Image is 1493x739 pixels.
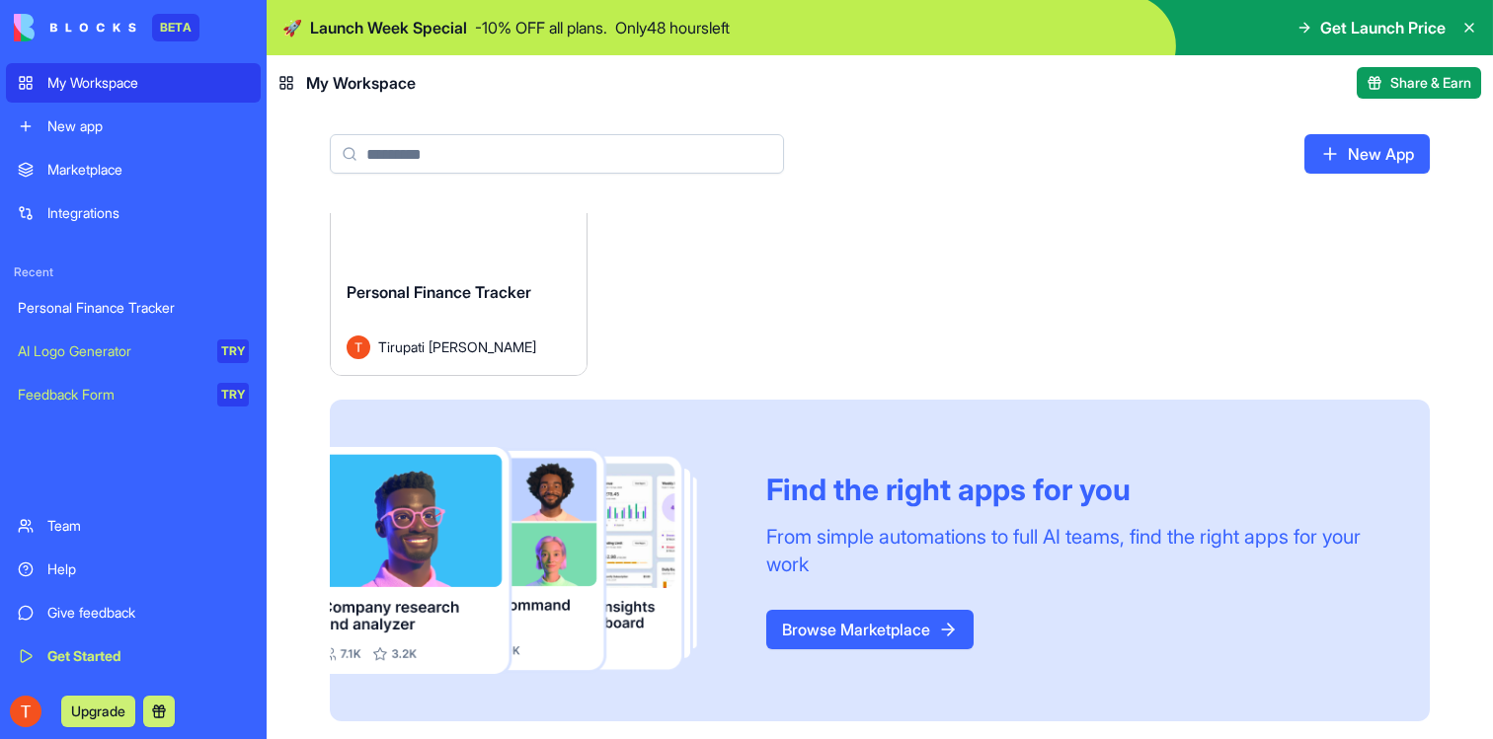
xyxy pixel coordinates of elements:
[47,646,249,666] div: Get Started
[61,696,135,727] button: Upgrade
[6,288,261,328] a: Personal Finance Tracker
[1357,67,1481,99] button: Share & Earn
[766,523,1382,578] div: From simple automations to full AI teams, find the right apps for your work
[330,104,588,376] a: Personal Finance TrackerAvatarTirupati [PERSON_NAME]
[306,71,416,95] span: My Workspace
[6,332,261,371] a: AI Logo GeneratorTRY
[47,516,249,536] div: Team
[6,107,261,146] a: New app
[6,636,261,676] a: Get Started
[475,16,607,39] p: - 10 % OFF all plans.
[6,593,261,632] a: Give feedback
[6,150,261,189] a: Marketplace
[217,383,249,406] div: TRY
[14,14,199,41] a: BETA
[47,603,249,623] div: Give feedback
[61,701,135,720] a: Upgrade
[18,298,249,318] div: Personal Finance Tracker
[1304,134,1430,174] a: New App
[6,550,261,589] a: Help
[47,116,249,136] div: New app
[47,203,249,223] div: Integrations
[6,264,261,280] span: Recent
[6,193,261,233] a: Integrations
[6,375,261,414] a: Feedback FormTRY
[6,63,261,103] a: My Workspace
[152,14,199,41] div: BETA
[47,160,249,180] div: Marketplace
[330,447,735,674] img: Frame_181_egmpey.png
[6,506,261,546] a: Team
[378,336,536,357] span: Tirupati [PERSON_NAME]
[14,14,136,41] img: logo
[10,696,41,727] img: ACg8ocINGAZBA_MGT3nc1ywXSdEzJ3xTIUU1HN6d3f1ItK2QsVl9yw=s96-c
[766,472,1382,507] div: Find the right apps for you
[347,335,370,359] img: Avatar
[217,339,249,363] div: TRY
[282,16,302,39] span: 🚀
[47,559,249,579] div: Help
[615,16,730,39] p: Only 48 hours left
[766,610,974,649] a: Browse Marketplace
[47,73,249,93] div: My Workspace
[18,385,203,405] div: Feedback Form
[1390,73,1471,93] span: Share & Earn
[1320,16,1446,39] span: Get Launch Price
[18,341,203,361] div: AI Logo Generator
[347,282,531,302] span: Personal Finance Tracker
[310,16,467,39] span: Launch Week Special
